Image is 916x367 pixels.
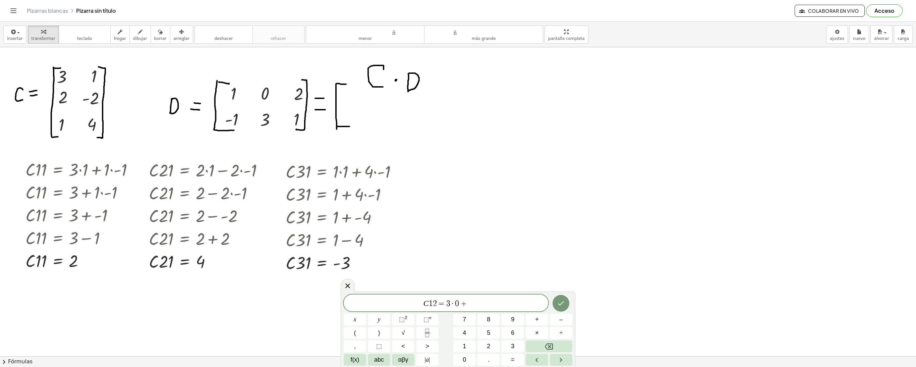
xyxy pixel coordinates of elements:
font: nuevo [853,36,865,41]
button: 6 [502,327,524,339]
span: = [511,355,515,364]
font: rehacer [256,29,301,35]
span: + [535,315,539,324]
button: 1 [453,340,476,352]
span: ⬚ [399,316,405,323]
button: Colaborar en vivo [795,5,865,17]
font: Colaborar en vivo [808,8,859,14]
button: Cambiar navegación [8,5,19,16]
font: Acceso [874,7,894,14]
font: fregar [114,36,126,41]
span: < [401,342,405,351]
font: insertar [7,36,23,41]
button: tamaño_del_formatomenor [306,25,425,44]
button: Superscript [416,314,439,325]
button: y [368,314,390,325]
button: 2 [477,340,500,352]
button: Less than [392,340,414,352]
button: Plus [526,314,548,325]
span: × [535,328,539,337]
span: 7 [463,315,466,324]
span: 0 [455,300,459,308]
span: 3 [446,300,450,308]
font: teclado [62,29,107,35]
button: x [344,314,366,325]
span: > [425,342,429,351]
button: insertar [3,25,26,44]
button: fregar [110,25,130,44]
span: ) [378,328,380,337]
a: Pizarras blancas [27,7,68,14]
button: ) [368,327,390,339]
span: f(x) [351,355,359,364]
button: Greater than [416,340,439,352]
span: · [450,300,455,308]
span: 4 [463,328,466,337]
span: 1 [429,300,433,308]
span: 6 [511,328,514,337]
span: ⬚ [423,316,429,323]
button: Fraction [416,327,439,339]
span: 1 [463,342,466,351]
button: 4 [453,327,476,339]
button: 0 [453,354,476,366]
button: Absolute value [416,354,439,366]
span: | [429,356,430,363]
span: 9 [511,315,514,324]
span: = [437,300,447,308]
font: Fórmulas [8,358,33,365]
sup: 2 [405,315,407,320]
span: – [559,315,563,324]
span: √ [402,328,405,337]
span: ⬚ [376,342,382,351]
button: Backspace [526,340,572,352]
button: transformar [28,25,59,44]
font: teclado [77,36,92,41]
button: tecladoteclado [59,25,111,44]
font: deshacer [214,36,233,41]
sup: n [429,315,432,320]
span: + [459,300,469,308]
button: . [477,354,500,366]
button: 5 [477,327,500,339]
button: nuevo [849,25,869,44]
button: Squared [392,314,414,325]
button: arreglar [170,25,193,44]
span: αβγ [398,355,408,364]
var: C [423,299,429,308]
span: 0 [463,355,466,364]
button: Right arrow [550,354,572,366]
span: . [488,355,490,364]
span: ( [354,328,356,337]
button: Square root [392,327,414,339]
font: transformar [32,36,55,41]
span: y [378,315,381,324]
button: deshacerdeshacer [194,25,253,44]
button: 8 [477,314,500,325]
span: ÷ [560,328,563,337]
button: Divide [550,327,572,339]
font: tamaño_del_formato [428,29,539,35]
button: , [344,340,366,352]
span: 2 [487,342,490,351]
span: 2 [433,300,437,308]
button: Left arrow [526,354,548,366]
button: tamaño_del_formatomás grande [424,25,543,44]
button: carga [894,25,913,44]
font: menor [359,36,372,41]
button: ( [344,327,366,339]
font: ajustes [830,36,844,41]
span: 8 [487,315,490,324]
font: pantalla completa [548,36,585,41]
button: Hecho [553,295,569,312]
button: Times [526,327,548,339]
button: Functions [344,354,366,366]
span: x [354,315,356,324]
span: | [425,356,426,363]
font: carga [898,36,909,41]
span: 3 [511,342,514,351]
button: Greek alphabet [392,354,414,366]
button: Alphabet [368,354,390,366]
span: , [354,342,356,351]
